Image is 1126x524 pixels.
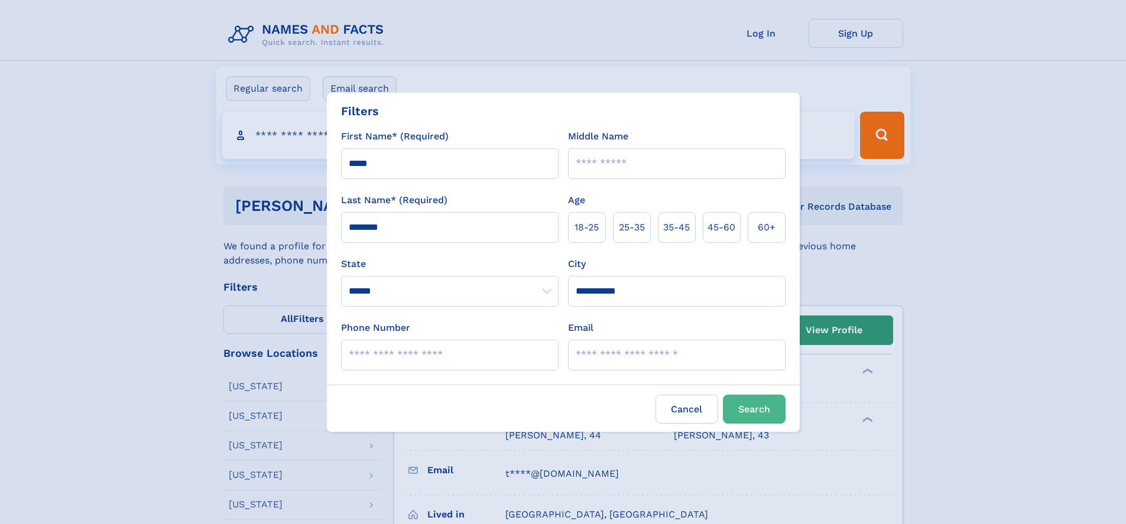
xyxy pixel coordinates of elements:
[341,102,379,120] div: Filters
[663,220,690,235] span: 35‑45
[341,129,449,144] label: First Name* (Required)
[568,321,593,335] label: Email
[575,220,599,235] span: 18‑25
[568,257,586,271] label: City
[341,193,447,207] label: Last Name* (Required)
[341,321,410,335] label: Phone Number
[568,193,585,207] label: Age
[619,220,645,235] span: 25‑35
[708,220,735,235] span: 45‑60
[568,129,628,144] label: Middle Name
[723,395,786,424] button: Search
[758,220,775,235] span: 60+
[656,395,718,424] label: Cancel
[341,257,559,271] label: State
